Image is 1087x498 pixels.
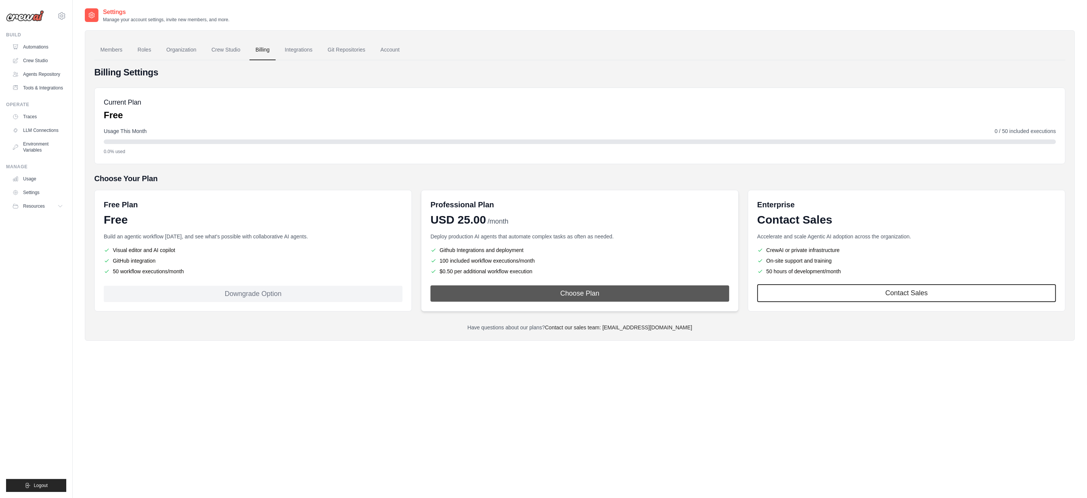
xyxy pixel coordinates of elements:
[430,268,729,275] li: $0.50 per additional workflow execution
[104,213,402,227] div: Free
[1049,462,1087,498] div: Chat-Widget
[430,233,729,240] p: Deploy production AI agents that automate complex tasks as often as needed.
[103,8,229,17] h2: Settings
[374,40,406,60] a: Account
[6,10,44,22] img: Logo
[430,213,486,227] span: USD 25.00
[279,40,318,60] a: Integrations
[9,41,66,53] a: Automations
[104,268,402,275] li: 50 workflow executions/month
[94,66,1065,78] h4: Billing Settings
[104,286,402,302] div: Downgrade Option
[34,482,48,489] span: Logout
[9,200,66,212] button: Resources
[103,17,229,23] p: Manage your account settings, invite new members, and more.
[94,324,1065,331] p: Have questions about our plans?
[94,173,1065,184] h5: Choose Your Plan
[321,40,371,60] a: Git Repositories
[757,233,1056,240] p: Accelerate and scale Agentic AI adoption across the organization.
[23,203,45,209] span: Resources
[757,268,1056,275] li: 50 hours of development/month
[104,257,402,265] li: GitHub integration
[104,97,141,108] h5: Current Plan
[9,82,66,94] a: Tools & Integrations
[9,55,66,67] a: Crew Studio
[430,257,729,265] li: 100 included workflow executions/month
[104,233,402,240] p: Build an agentic workflow [DATE], and see what's possible with collaborative AI agents.
[104,127,147,135] span: Usage This Month
[6,164,66,170] div: Manage
[430,246,729,254] li: Github Integrations and deployment
[757,257,1056,265] li: On-site support and training
[104,199,138,210] h6: Free Plan
[9,186,66,199] a: Settings
[757,246,1056,254] li: CrewAI or private infrastructure
[995,127,1056,135] span: 0 / 50 included executions
[131,40,157,60] a: Roles
[757,284,1056,302] a: Contact Sales
[9,124,66,136] a: LLM Connections
[6,32,66,38] div: Build
[206,40,246,60] a: Crew Studio
[94,40,128,60] a: Members
[104,149,125,155] span: 0.0% used
[250,40,276,60] a: Billing
[9,68,66,80] a: Agents Repository
[104,109,141,121] p: Free
[488,216,508,227] span: /month
[6,102,66,108] div: Operate
[9,173,66,185] a: Usage
[430,285,729,302] button: Choose Plan
[430,199,494,210] h6: Professional Plan
[104,246,402,254] li: Visual editor and AI copilot
[1049,462,1087,498] iframe: Chat Widget
[9,111,66,123] a: Traces
[9,138,66,156] a: Environment Variables
[545,324,692,330] a: Contact our sales team: [EMAIL_ADDRESS][DOMAIN_NAME]
[6,479,66,492] button: Logout
[160,40,202,60] a: Organization
[757,213,1056,227] div: Contact Sales
[757,199,1056,210] h6: Enterprise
